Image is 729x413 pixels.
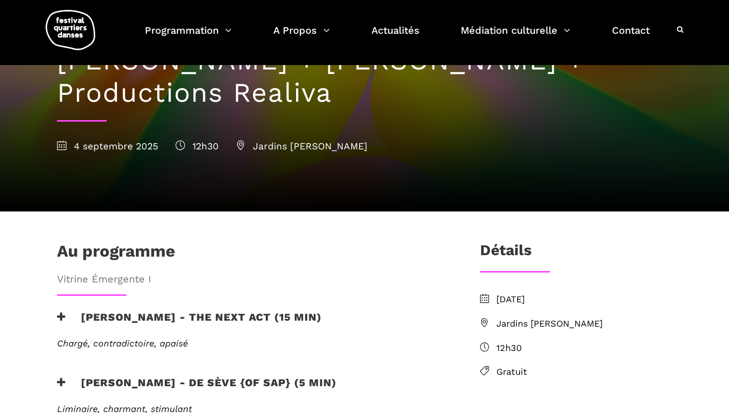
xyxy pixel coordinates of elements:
[461,22,570,51] a: Médiation culturelle
[480,241,532,266] h3: Détails
[371,22,420,51] a: Actualités
[57,376,337,401] h3: [PERSON_NAME] - de sève {of sap} (5 min)
[496,292,672,307] span: [DATE]
[612,22,650,51] a: Contact
[496,365,672,379] span: Gratuit
[46,10,95,50] img: logo-fqd-med
[57,311,322,336] h3: [PERSON_NAME] - the next act (15 min)
[176,140,219,152] span: 12h30
[496,341,672,355] span: 12h30
[57,271,448,287] span: Vitrine Émergente I
[57,338,188,348] em: Chargé, contradictoire, apaisé
[236,140,367,152] span: Jardins [PERSON_NAME]
[145,22,232,51] a: Programmation
[496,317,672,331] span: Jardins [PERSON_NAME]
[273,22,330,51] a: A Propos
[57,241,175,266] h1: Au programme
[57,140,158,152] span: 4 septembre 2025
